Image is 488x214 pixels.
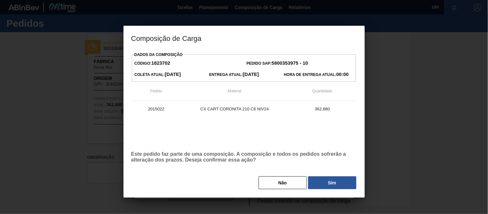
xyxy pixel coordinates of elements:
[308,176,356,189] button: Sim
[336,71,349,77] strong: 00:00
[247,61,308,66] span: Pedido SAP:
[131,101,181,117] td: 2015022
[272,60,308,66] strong: 5800353975 - 10
[209,72,259,77] span: Entrega Atual:
[288,101,357,117] td: 362,880
[312,89,332,93] span: Quantidade
[131,151,357,163] p: Este pedido faz parte de uma composição. A composição e todos os pedidos sofrerão a alteração dos...
[134,61,170,66] span: Código:
[284,72,349,77] span: Hora de Entrega Atual:
[165,71,181,77] strong: [DATE]
[124,26,365,50] h3: Composição de Carga
[259,176,307,189] button: Não
[134,52,183,57] label: Dados da Composição
[134,72,181,77] span: Coleta Atual:
[150,89,162,93] span: Pedido
[228,89,242,93] span: Material
[181,101,288,117] td: CX CART CORONITA 210 C6 NIV24
[243,71,259,77] strong: [DATE]
[152,60,170,66] strong: 1823702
